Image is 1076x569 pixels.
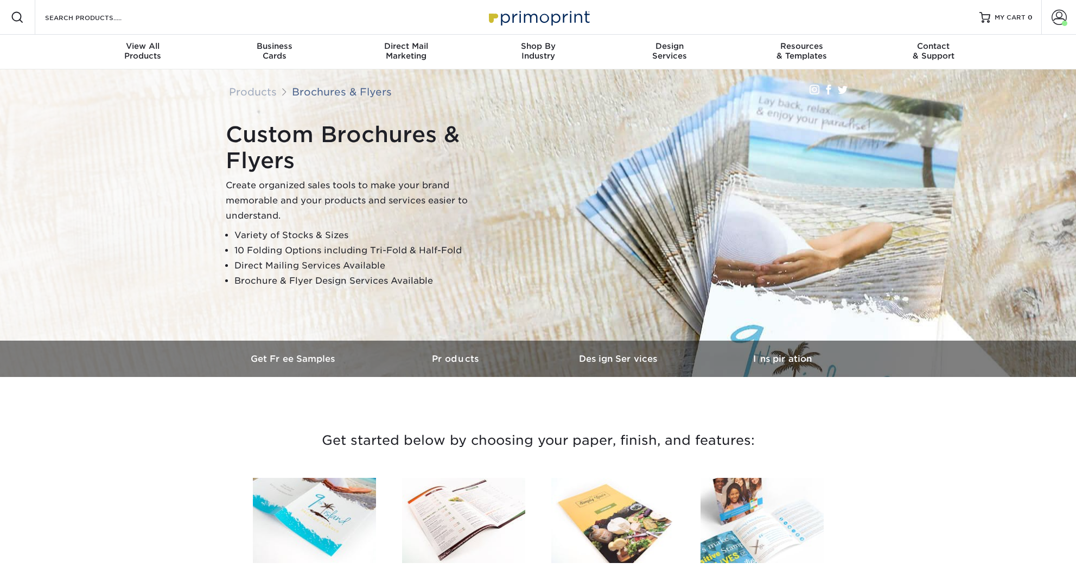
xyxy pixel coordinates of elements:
[226,122,497,174] h1: Custom Brochures & Flyers
[234,273,497,289] li: Brochure & Flyer Design Services Available
[208,41,340,61] div: Cards
[538,354,701,364] h3: Design Services
[226,178,497,223] p: Create organized sales tools to make your brand memorable and your products and services easier t...
[551,478,674,563] img: 100LB Gloss Cover<br/>w/ Aqueous Coating Brochures & Flyers
[234,243,497,258] li: 10 Folding Options including Tri-Fold & Half-Fold
[253,478,376,563] img: 100LB Gloss Book<br/>w/ Aqueous Coating Brochures & Flyers
[701,478,824,563] img: 100LB Gloss Book<br/>w/ Glossy UV Coating Brochures & Flyers
[604,41,736,61] div: Services
[472,41,604,51] span: Shop By
[868,41,999,61] div: & Support
[77,41,209,51] span: View All
[995,13,1026,22] span: MY CART
[472,41,604,61] div: Industry
[736,35,868,69] a: Resources& Templates
[604,35,736,69] a: DesignServices
[208,35,340,69] a: BusinessCards
[736,41,868,51] span: Resources
[221,416,856,465] h3: Get started below by choosing your paper, finish, and features:
[44,11,150,24] input: SEARCH PRODUCTS.....
[701,354,864,364] h3: Inspiration
[736,41,868,61] div: & Templates
[402,478,525,563] img: 80LB Gloss Book<br/>w/ Aqueous Coating Brochures & Flyers
[1028,14,1033,21] span: 0
[77,35,209,69] a: View AllProducts
[604,41,736,51] span: Design
[701,341,864,377] a: Inspiration
[375,354,538,364] h3: Products
[340,41,472,61] div: Marketing
[538,341,701,377] a: Design Services
[208,41,340,51] span: Business
[868,41,999,51] span: Contact
[472,35,604,69] a: Shop ByIndustry
[213,341,375,377] a: Get Free Samples
[229,86,277,98] a: Products
[77,41,209,61] div: Products
[340,41,472,51] span: Direct Mail
[484,5,593,29] img: Primoprint
[340,35,472,69] a: Direct MailMarketing
[868,35,999,69] a: Contact& Support
[234,228,497,243] li: Variety of Stocks & Sizes
[213,354,375,364] h3: Get Free Samples
[234,258,497,273] li: Direct Mailing Services Available
[375,341,538,377] a: Products
[292,86,392,98] a: Brochures & Flyers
